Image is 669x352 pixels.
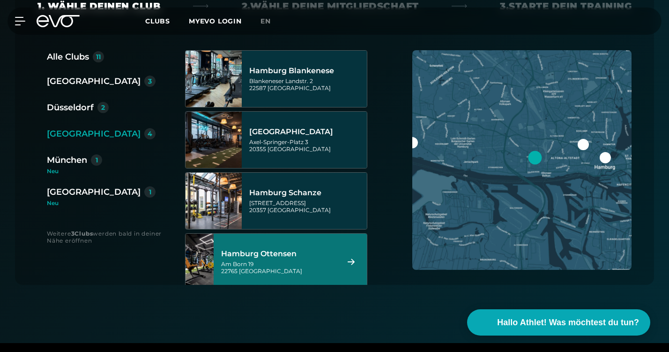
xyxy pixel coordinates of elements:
[47,127,141,140] div: [GEOGRAPHIC_DATA]
[96,54,101,60] div: 11
[221,249,336,259] div: Hamburg Ottensen
[96,157,98,163] div: 1
[47,230,166,244] div: Weitere werden bald in deiner Nähe eröffnen
[74,230,93,237] strong: Clubs
[148,78,152,84] div: 3
[249,77,364,92] div: Blankeneser Landstr. 2 22587 [GEOGRAPHIC_DATA]
[412,50,632,270] img: map
[189,17,242,25] a: MYEVO LOGIN
[145,17,170,25] span: Clubs
[467,309,650,336] button: Hallo Athlet! Was möchtest du tun?
[260,17,271,25] span: en
[145,16,189,25] a: Clubs
[497,316,639,329] span: Hallo Athlet! Was möchtest du tun?
[148,130,152,137] div: 4
[47,185,141,199] div: [GEOGRAPHIC_DATA]
[221,260,336,275] div: Am Born 19 22765 [GEOGRAPHIC_DATA]
[47,50,89,63] div: Alle Clubs
[249,66,364,76] div: Hamburg Blankenese
[71,230,75,237] strong: 3
[101,104,105,111] div: 2
[249,199,364,214] div: [STREET_ADDRESS] 20357 [GEOGRAPHIC_DATA]
[171,234,228,290] img: Hamburg Ottensen
[47,101,94,114] div: Düsseldorf
[47,200,156,206] div: Neu
[260,16,282,27] a: en
[149,189,151,195] div: 1
[47,75,141,88] div: [GEOGRAPHIC_DATA]
[249,127,364,137] div: [GEOGRAPHIC_DATA]
[47,153,87,167] div: München
[249,188,364,198] div: Hamburg Schanze
[47,168,163,174] div: Neu
[249,138,364,153] div: Axel-Springer-Platz 3 20355 [GEOGRAPHIC_DATA]
[186,51,242,107] img: Hamburg Blankenese
[186,173,242,229] img: Hamburg Schanze
[186,112,242,168] img: Hamburg Stadthausbrücke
